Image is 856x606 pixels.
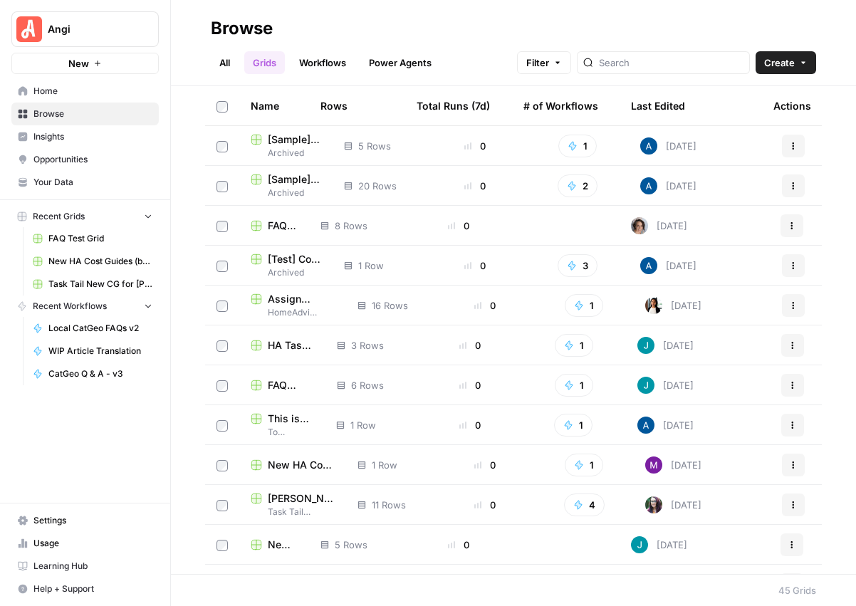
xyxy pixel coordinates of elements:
span: HA Task Override FAQ Generator Grid [268,338,314,352]
button: 3 [558,254,597,277]
div: 45 Grids [778,583,816,597]
a: Your Data [11,171,159,194]
div: [DATE] [631,217,687,234]
span: 5 Rows [335,538,367,552]
a: [Sample] Write Content BriefsArchived [251,132,321,160]
img: gsxx783f1ftko5iaboo3rry1rxa5 [637,337,654,354]
div: 0 [429,418,510,432]
button: 1 [565,454,603,476]
a: Local CatGeo FAQs v2 [26,317,159,340]
img: 2tpfked42t1e3e12hiit98ie086g [645,456,662,474]
button: 1 [558,135,597,157]
button: 1 [554,414,593,437]
button: Recent Workflows [11,296,159,317]
a: FAQ Test Grid [26,227,159,250]
div: 0 [430,378,511,392]
a: Power Agents [360,51,440,74]
span: Usage [33,537,152,550]
div: 0 [447,298,523,313]
div: [DATE] [637,417,694,434]
span: 1 Row [372,458,397,472]
a: CatGeo Q & A - v3 [26,362,159,385]
span: Opportunities [33,153,152,166]
a: HA Task Override FAQ Generator Grid [251,338,314,352]
button: New [11,53,159,74]
a: [Test] Cost GuidesArchived [251,252,321,279]
button: 1 [565,294,603,317]
span: Archived [251,266,321,279]
span: Learning Hub [33,560,152,573]
a: Assign Taxonomy Task GridHomeAdvisor Cost Guide Taxonomy [251,292,335,319]
img: xqjo96fmx1yk2e67jao8cdkou4un [645,297,662,314]
a: FAQ Test Grid [251,219,298,233]
div: Total Runs (7d) [417,86,490,125]
img: he81ibor8lsei4p3qvg4ugbvimgp [640,137,657,155]
div: [DATE] [645,297,701,314]
button: 4 [564,493,605,516]
a: Workflows [291,51,355,74]
span: [Test] Cost Guides [268,252,321,266]
button: Recent Grids [11,206,159,227]
img: 1057untbu3nscz4ch2apluu3mrj4 [645,496,662,513]
span: Home [33,85,152,98]
img: Angi Logo [16,16,42,42]
span: FAQ Test Grid [268,219,298,233]
a: Browse [11,103,159,125]
span: Recent Grids [33,210,85,223]
a: FAQ Generator Test Grid [251,378,314,392]
span: [PERSON_NAME] Cost Guide Task Tail [268,491,335,506]
img: he81ibor8lsei4p3qvg4ugbvimgp [637,417,654,434]
a: [PERSON_NAME] Cost Guide Task TailTask Tail Projects [251,491,335,518]
span: HomeAdvisor Cost Guide Taxonomy [251,306,335,319]
span: Angi [48,22,134,36]
button: Workspace: Angi [11,11,159,47]
div: Rows [320,86,348,125]
span: 8 Rows [335,219,367,233]
span: FAQ Test Grid [48,232,152,245]
a: Task Tail New CG for [PERSON_NAME] Grid [26,273,159,296]
div: Last Edited [631,86,685,125]
div: Name [251,86,298,125]
span: Browse [33,108,152,120]
a: New HA Cost Guides (based on [PERSON_NAME] Cost Guides) [26,250,159,273]
span: 20 Rows [358,179,397,193]
span: Settings [33,514,152,527]
span: 16 Rows [372,298,408,313]
span: Archived [251,147,321,160]
a: [Sample] Semrush - Get top organic pages for a domainArchived [251,172,321,199]
div: 0 [430,338,511,352]
span: New HA Cost Guides (based on [PERSON_NAME] Cost Guides) [268,458,335,472]
span: 11 Rows [372,498,406,512]
span: New [68,56,89,70]
a: New Grid [251,538,298,552]
button: 1 [555,334,593,357]
div: [DATE] [640,137,696,155]
span: Task Tail New CG for [PERSON_NAME] Grid [48,278,152,291]
a: Grids [244,51,285,74]
button: Help + Support [11,578,159,600]
div: 0 [447,498,523,512]
span: Archived [251,187,321,199]
div: [DATE] [637,377,694,394]
img: gsxx783f1ftko5iaboo3rry1rxa5 [637,377,654,394]
div: [DATE] [645,496,701,513]
span: Local CatGeo FAQs v2 [48,322,152,335]
div: 0 [417,538,501,552]
div: 0 [447,458,523,472]
div: 0 [436,179,515,193]
div: [DATE] [637,337,694,354]
img: gsxx783f1ftko5iaboo3rry1rxa5 [631,536,648,553]
span: [Sample] Semrush - Get top organic pages for a domain [268,172,321,187]
button: 1 [555,374,593,397]
span: Create [764,56,795,70]
span: 3 Rows [351,338,384,352]
span: Insights [33,130,152,143]
button: Create [756,51,816,74]
a: Home [11,80,159,103]
span: New HA Cost Guides (based on [PERSON_NAME] Cost Guides) [48,255,152,268]
span: Assign Taxonomy Task Grid [268,292,335,306]
img: he81ibor8lsei4p3qvg4ugbvimgp [640,177,657,194]
input: Search [599,56,743,70]
span: Your Data [33,176,152,189]
div: 0 [436,258,515,273]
